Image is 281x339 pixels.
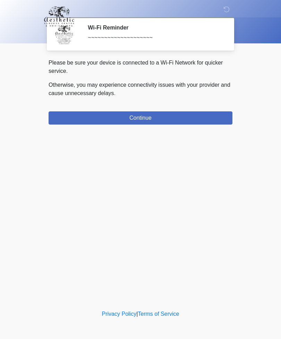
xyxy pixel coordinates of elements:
[138,311,179,317] a: Terms of Service
[102,311,137,317] a: Privacy Policy
[54,24,75,45] img: Agent Avatar
[49,81,232,98] p: Otherwise, you may experience connectivity issues with your provider and cause unnecessary delays
[49,59,232,75] p: Please be sure your device is connected to a Wi-Fi Network for quicker service.
[136,311,138,317] a: |
[42,5,77,27] img: Aesthetic Surgery Centre, PLLC Logo
[49,111,232,125] button: Continue
[114,90,116,96] span: .
[88,34,222,42] div: ~~~~~~~~~~~~~~~~~~~~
